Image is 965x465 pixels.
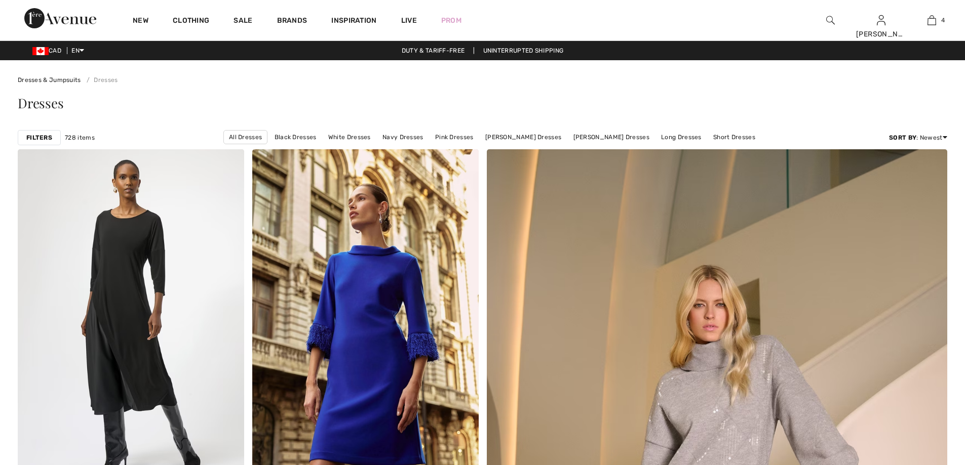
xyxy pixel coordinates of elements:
[480,131,566,144] a: [PERSON_NAME] Dresses
[32,47,49,55] img: Canadian Dollar
[430,131,479,144] a: Pink Dresses
[71,47,84,54] span: EN
[877,14,885,26] img: My Info
[323,131,376,144] a: White Dresses
[441,15,461,26] a: Prom
[173,16,209,27] a: Clothing
[18,94,63,112] span: Dresses
[133,16,148,27] a: New
[907,14,956,26] a: 4
[401,15,417,26] a: Live
[65,133,95,142] span: 728 items
[32,47,65,54] span: CAD
[277,16,307,27] a: Brands
[234,16,252,27] a: Sale
[708,131,760,144] a: Short Dresses
[223,130,267,144] a: All Dresses
[656,131,707,144] a: Long Dresses
[377,131,429,144] a: Navy Dresses
[83,76,118,83] a: Dresses
[877,15,885,25] a: Sign In
[928,14,936,26] img: My Bag
[18,76,81,83] a: Dresses & Jumpsuits
[856,29,906,39] div: [PERSON_NAME]
[24,8,96,28] img: 1ère Avenue
[568,131,654,144] a: [PERSON_NAME] Dresses
[269,131,322,144] a: Black Dresses
[26,133,52,142] strong: Filters
[826,14,835,26] img: search the website
[941,16,945,25] span: 4
[331,16,376,27] span: Inspiration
